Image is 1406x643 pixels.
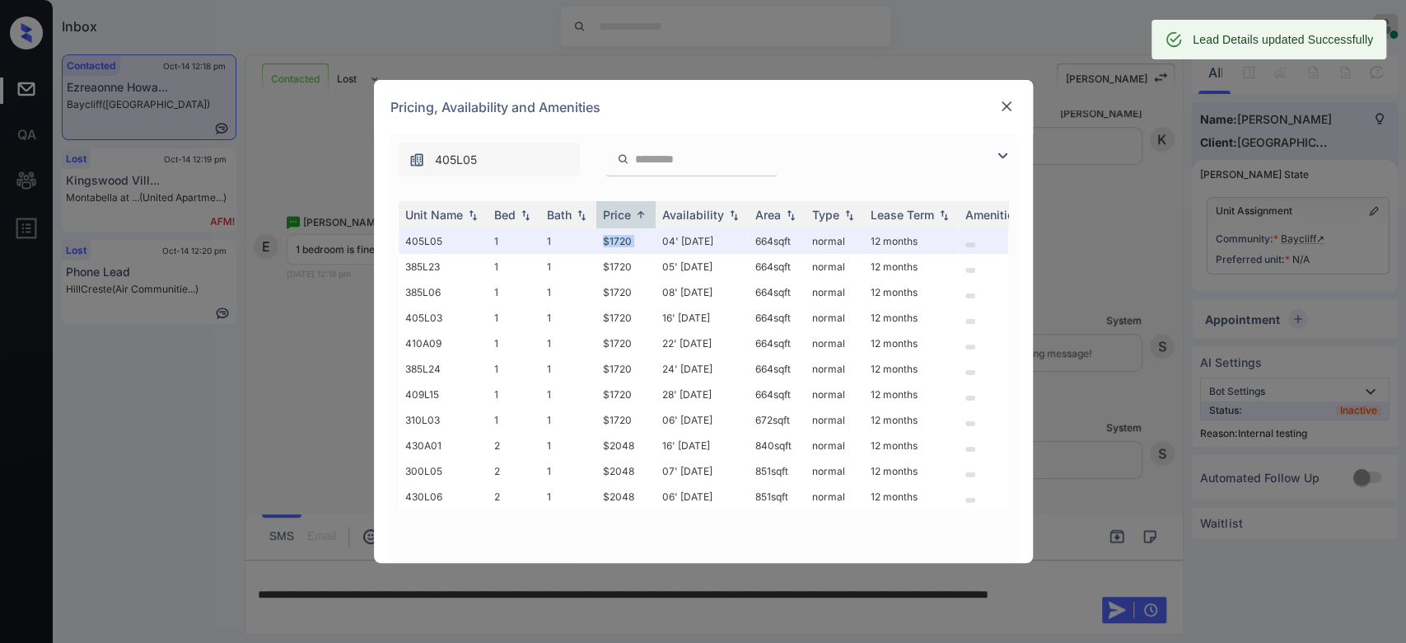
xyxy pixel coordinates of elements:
td: 664 sqft [749,331,806,356]
div: Lead Details updated Successfully [1193,25,1373,54]
td: 1 [488,279,540,305]
td: 300L05 [399,458,488,484]
td: normal [806,407,864,433]
td: 1 [488,382,540,407]
img: sorting [841,209,857,221]
td: $1720 [596,382,656,407]
td: 2 [488,484,540,509]
td: 07' [DATE] [656,458,749,484]
td: 08' [DATE] [656,279,749,305]
img: sorting [465,209,481,221]
td: $2048 [596,433,656,458]
td: 430A01 [399,433,488,458]
div: Availability [662,208,724,222]
td: 12 months [864,228,959,254]
td: 12 months [864,279,959,305]
div: Area [755,208,781,222]
td: $1720 [596,254,656,279]
td: 1 [488,305,540,331]
div: Amenities [965,208,1021,222]
td: 385L06 [399,279,488,305]
img: icon-zuma [993,146,1012,166]
td: 1 [540,331,596,356]
td: 409L15 [399,382,488,407]
td: 12 months [864,382,959,407]
td: 385L23 [399,254,488,279]
td: 405L05 [399,228,488,254]
td: $1720 [596,331,656,356]
img: close [998,98,1015,115]
img: sorting [936,209,952,221]
td: 1 [540,484,596,509]
td: 664 sqft [749,254,806,279]
td: 1 [488,331,540,356]
td: 664 sqft [749,279,806,305]
td: normal [806,228,864,254]
td: 12 months [864,331,959,356]
img: sorting [573,209,590,221]
td: 664 sqft [749,305,806,331]
td: 28' [DATE] [656,382,749,407]
td: normal [806,305,864,331]
td: $1720 [596,279,656,305]
div: Type [812,208,839,222]
td: 12 months [864,484,959,509]
td: 12 months [864,433,959,458]
td: 05' [DATE] [656,254,749,279]
td: 2 [488,458,540,484]
td: 1 [540,254,596,279]
td: 310L03 [399,407,488,433]
td: 1 [540,305,596,331]
td: 385L24 [399,356,488,382]
img: sorting [633,209,649,221]
img: sorting [726,209,742,221]
td: 1 [488,228,540,254]
img: icon-zuma [617,152,629,167]
div: Unit Name [405,208,463,222]
td: 664 sqft [749,228,806,254]
td: 1 [488,356,540,382]
td: 851 sqft [749,484,806,509]
div: Bath [547,208,572,222]
td: 1 [540,433,596,458]
td: 672 sqft [749,407,806,433]
img: icon-zuma [409,152,425,168]
td: 1 [540,228,596,254]
td: 1 [540,407,596,433]
span: 405L05 [435,151,477,169]
td: 840 sqft [749,433,806,458]
td: $1720 [596,356,656,382]
td: $2048 [596,458,656,484]
td: 1 [488,407,540,433]
td: 1 [540,356,596,382]
td: 12 months [864,407,959,433]
img: sorting [782,209,799,221]
td: normal [806,433,864,458]
td: 1 [540,458,596,484]
img: sorting [517,209,534,221]
td: $2048 [596,484,656,509]
td: normal [806,356,864,382]
td: 410A09 [399,331,488,356]
td: normal [806,382,864,407]
td: 430L06 [399,484,488,509]
div: Pricing, Availability and Amenities [374,80,1033,134]
td: 12 months [864,305,959,331]
td: 12 months [864,458,959,484]
td: 2 [488,433,540,458]
td: normal [806,484,864,509]
td: 1 [540,382,596,407]
td: normal [806,279,864,305]
td: 405L03 [399,305,488,331]
td: 16' [DATE] [656,433,749,458]
td: 851 sqft [749,458,806,484]
td: 06' [DATE] [656,407,749,433]
td: 04' [DATE] [656,228,749,254]
div: Lease Term [871,208,934,222]
td: 12 months [864,254,959,279]
td: 12 months [864,356,959,382]
td: normal [806,331,864,356]
td: $1720 [596,407,656,433]
td: normal [806,458,864,484]
td: 1 [540,279,596,305]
